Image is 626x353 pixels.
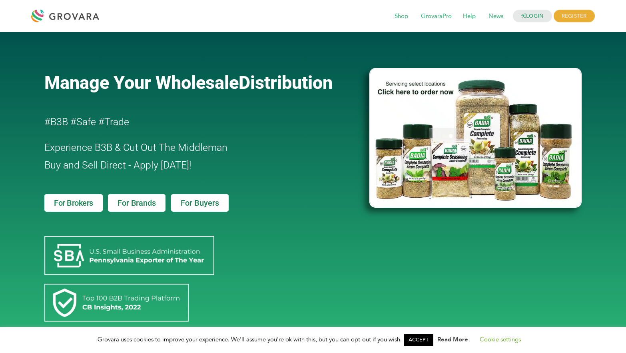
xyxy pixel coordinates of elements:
a: Shop [389,12,414,21]
a: News [483,12,509,21]
span: Shop [389,9,414,24]
span: Distribution [239,72,333,93]
a: GrovaraPro [415,12,457,21]
span: For Brands [118,199,156,207]
a: LOGIN [513,10,552,22]
a: Read More [437,335,468,343]
a: Manage Your WholesaleDistribution [44,72,356,93]
span: Manage Your Wholesale [44,72,239,93]
span: Grovara uses cookies to improve your experience. We'll assume you're ok with this, but you can op... [98,335,529,343]
span: News [483,9,509,24]
h2: #B3B #Safe #Trade [44,113,323,131]
a: Cookie settings [480,335,521,343]
span: For Brokers [54,199,93,207]
span: REGISTER [554,10,595,22]
span: Experience B3B & Cut Out The Middleman [44,142,227,153]
span: For Buyers [181,199,219,207]
span: Help [457,9,481,24]
a: Help [457,12,481,21]
span: Buy and Sell Direct - Apply [DATE]! [44,159,191,171]
a: For Buyers [171,194,229,212]
span: GrovaraPro [415,9,457,24]
a: ACCEPT [404,334,433,346]
a: For Brokers [44,194,103,212]
a: For Brands [108,194,165,212]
